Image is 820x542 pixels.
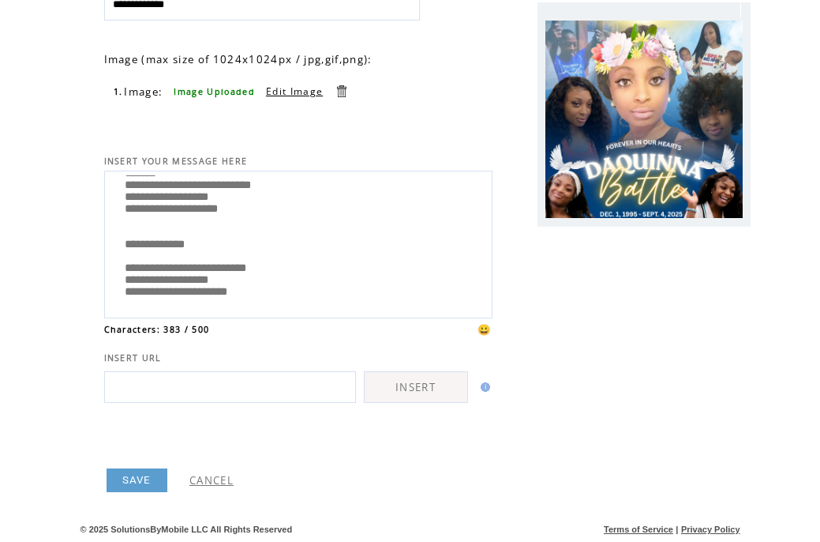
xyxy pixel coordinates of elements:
span: | [676,525,678,534]
a: INSERT [364,371,468,403]
a: CANCEL [189,473,234,487]
a: SAVE [107,469,167,492]
span: Image: [124,85,163,99]
a: Delete this item [334,84,349,99]
span: 1. [114,86,123,97]
a: Edit Image [266,85,323,98]
span: Characters: 383 / 500 [104,324,210,335]
span: 😀 [477,322,492,337]
a: Privacy Policy [681,525,740,534]
span: INSERT URL [104,352,162,363]
span: © 2025 SolutionsByMobile LLC All Rights Reserved [81,525,293,534]
a: Terms of Service [604,525,673,534]
span: Image (max size of 1024x1024px / jpg,gif,png): [104,52,373,66]
img: help.gif [476,382,490,392]
span: Image Uploaded [174,86,255,97]
span: INSERT YOUR MESSAGE HERE [104,156,248,167]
